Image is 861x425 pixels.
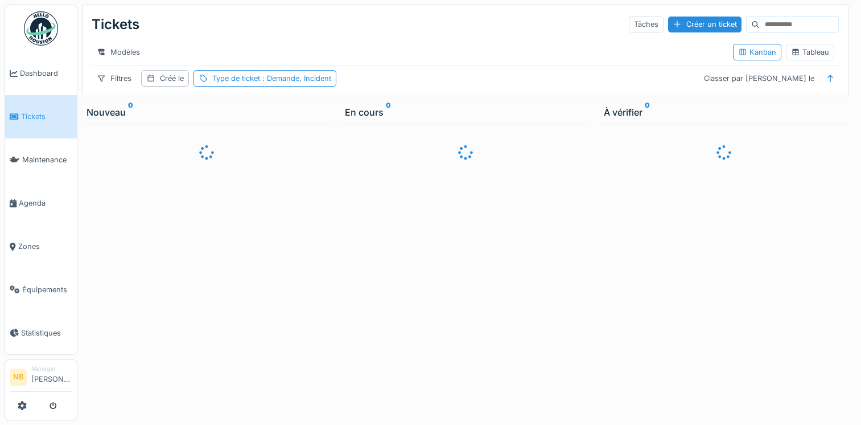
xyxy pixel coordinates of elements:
div: Kanban [738,47,776,58]
a: Équipements [5,268,77,311]
span: Zones [18,241,72,252]
li: NB [10,369,27,386]
div: Modèles [92,44,145,60]
a: Agenda [5,182,77,225]
span: Maintenance [22,154,72,165]
div: À vérifier [604,105,844,119]
div: Tickets [92,10,139,39]
sup: 0 [128,105,133,119]
span: Dashboard [20,68,72,79]
a: Tickets [5,95,77,138]
div: Créé le [160,73,184,84]
a: NB Manager[PERSON_NAME] [10,365,72,392]
div: Créer un ticket [668,17,741,32]
span: Agenda [19,198,72,209]
div: Tableau [791,47,829,58]
a: Statistiques [5,311,77,354]
img: Badge_color-CXgf-gQk.svg [24,11,58,46]
div: Classer par [PERSON_NAME] le [699,70,819,87]
div: Type de ticket [212,73,331,84]
sup: 0 [645,105,650,119]
a: Zones [5,225,77,268]
li: [PERSON_NAME] [31,365,72,389]
a: Maintenance [5,138,77,182]
div: Filtres [92,70,137,87]
div: Tâches [629,16,664,32]
span: Tickets [21,111,72,122]
sup: 0 [386,105,391,119]
span: Statistiques [21,328,72,338]
div: Nouveau [86,105,327,119]
div: Manager [31,365,72,373]
a: Dashboard [5,52,77,95]
span: : Demande, Incident [260,74,331,83]
span: Équipements [22,284,72,295]
div: En cours [345,105,585,119]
